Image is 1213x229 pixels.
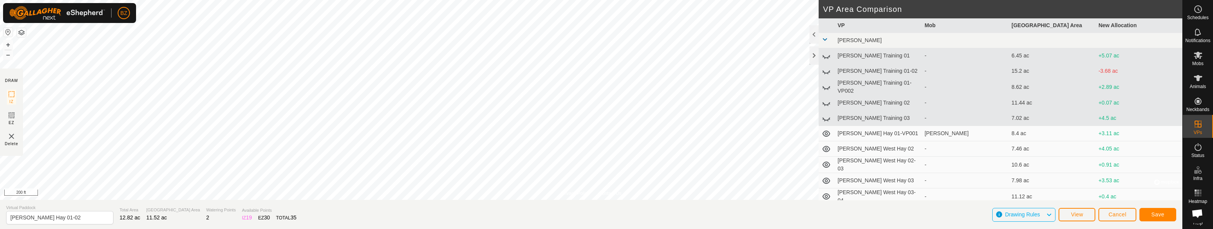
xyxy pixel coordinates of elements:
[1008,79,1095,95] td: 8.62 ac
[1190,84,1206,89] span: Animals
[838,37,882,43] span: [PERSON_NAME]
[1193,130,1202,135] span: VPs
[924,52,1005,60] div: -
[561,190,589,197] a: Privacy Policy
[924,129,1005,137] div: [PERSON_NAME]
[1059,208,1095,221] button: View
[1191,153,1204,158] span: Status
[17,28,26,37] button: Map Layers
[924,161,1005,169] div: -
[1095,111,1182,126] td: +4.5 ac
[1193,221,1203,225] span: Help
[835,64,922,79] td: [PERSON_NAME] Training 01-02
[1008,18,1095,33] th: [GEOGRAPHIC_DATA] Area
[1071,211,1083,218] span: View
[242,207,296,214] span: Available Points
[258,214,270,222] div: EZ
[120,214,140,221] span: 12.82 ac
[924,177,1005,185] div: -
[1108,211,1126,218] span: Cancel
[835,18,922,33] th: VP
[3,40,13,49] button: +
[835,79,922,95] td: [PERSON_NAME] Training 01-VP002
[835,95,922,111] td: [PERSON_NAME] Training 02
[146,214,167,221] span: 11.52 ac
[264,214,270,221] span: 30
[835,157,922,173] td: [PERSON_NAME] West Hay 02-03
[9,120,15,126] span: EZ
[1139,208,1176,221] button: Save
[835,48,922,64] td: [PERSON_NAME] Training 01
[1185,38,1210,43] span: Notifications
[1188,199,1207,204] span: Heatmap
[1193,176,1202,181] span: Infra
[1151,211,1164,218] span: Save
[924,193,1005,201] div: -
[1008,126,1095,141] td: 8.4 ac
[599,190,621,197] a: Contact Us
[1008,157,1095,173] td: 10.6 ac
[1095,95,1182,111] td: +0.07 ac
[5,141,18,147] span: Delete
[3,28,13,37] button: Reset Map
[1008,188,1095,205] td: 11.12 ac
[9,6,105,20] img: Gallagher Logo
[1095,18,1182,33] th: New Allocation
[835,173,922,188] td: [PERSON_NAME] West Hay 03
[242,214,252,222] div: IZ
[120,9,127,17] span: BZ
[924,114,1005,122] div: -
[5,78,18,83] div: DRAW
[823,5,1183,14] h2: VP Area Comparison
[835,126,922,141] td: [PERSON_NAME] Hay 01-VP001
[206,214,209,221] span: 2
[10,99,14,105] span: IZ
[1008,111,1095,126] td: 7.02 ac
[1095,48,1182,64] td: +5.07 ac
[924,145,1005,153] div: -
[921,18,1008,33] th: Mob
[6,204,113,211] span: Virtual Paddock
[1005,211,1040,218] span: Drawing Rules
[276,214,296,222] div: TOTAL
[1186,107,1209,112] span: Neckbands
[1008,95,1095,111] td: 11.44 ac
[1008,64,1095,79] td: 15.2 ac
[1095,141,1182,157] td: +4.05 ac
[206,207,236,213] span: Watering Points
[835,111,922,126] td: [PERSON_NAME] Training 03
[1187,203,1208,224] a: Open chat
[835,141,922,157] td: [PERSON_NAME] West Hay 02
[1098,208,1136,221] button: Cancel
[120,207,140,213] span: Total Area
[3,50,13,59] button: –
[1095,173,1182,188] td: +3.53 ac
[1008,48,1095,64] td: 6.45 ac
[1095,188,1182,205] td: +0.4 ac
[1192,61,1203,66] span: Mobs
[924,83,1005,91] div: -
[1183,207,1213,228] a: Help
[924,67,1005,75] div: -
[7,132,16,141] img: VP
[246,214,252,221] span: 19
[924,99,1005,107] div: -
[1095,79,1182,95] td: +2.89 ac
[1008,141,1095,157] td: 7.46 ac
[1095,126,1182,141] td: +3.11 ac
[1008,173,1095,188] td: 7.98 ac
[835,188,922,205] td: [PERSON_NAME] West Hay 03-04
[146,207,200,213] span: [GEOGRAPHIC_DATA] Area
[1095,64,1182,79] td: -3.68 ac
[1095,157,1182,173] td: +0.91 ac
[291,214,297,221] span: 35
[1187,15,1208,20] span: Schedules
